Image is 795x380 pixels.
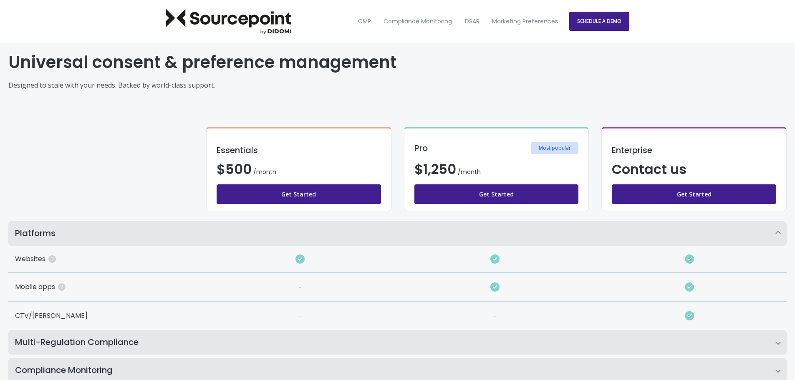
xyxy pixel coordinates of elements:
[253,168,276,176] span: /month
[414,144,428,152] h3: Pro
[487,4,563,39] a: Marketing Preferences
[8,273,203,302] div: Mobile apps
[298,283,302,293] div: -
[531,142,578,154] span: Most popular
[353,4,376,39] a: CMP
[458,168,481,176] span: /month
[8,80,787,90] p: Designed to scale with your needs. Backed by world-class support.
[8,51,787,73] h1: Universal consent & preference management
[217,146,381,154] h3: Essentials
[217,160,252,179] span: $
[423,160,456,179] span: 1,250
[8,221,787,246] summary: Platforms
[8,302,203,330] div: CTV/[PERSON_NAME]
[298,312,302,322] div: -
[569,12,629,31] a: SCHEDULE A DEMO
[217,184,381,204] a: Get Started
[612,160,686,179] span: Contact us
[414,160,456,179] span: $
[414,184,579,204] a: Get Started
[612,184,776,204] a: Get Started
[612,146,776,154] h3: Enterprise
[166,9,291,34] img: Sourcepoint Logo Dark
[493,312,497,322] div: -
[459,4,485,39] a: DSAR
[378,4,457,39] a: Compliance Monitoring
[353,4,564,39] nav: Desktop navigation
[225,160,252,179] span: 500
[8,330,787,355] summary: Multi-Regulation Compliance
[8,246,203,273] div: Websites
